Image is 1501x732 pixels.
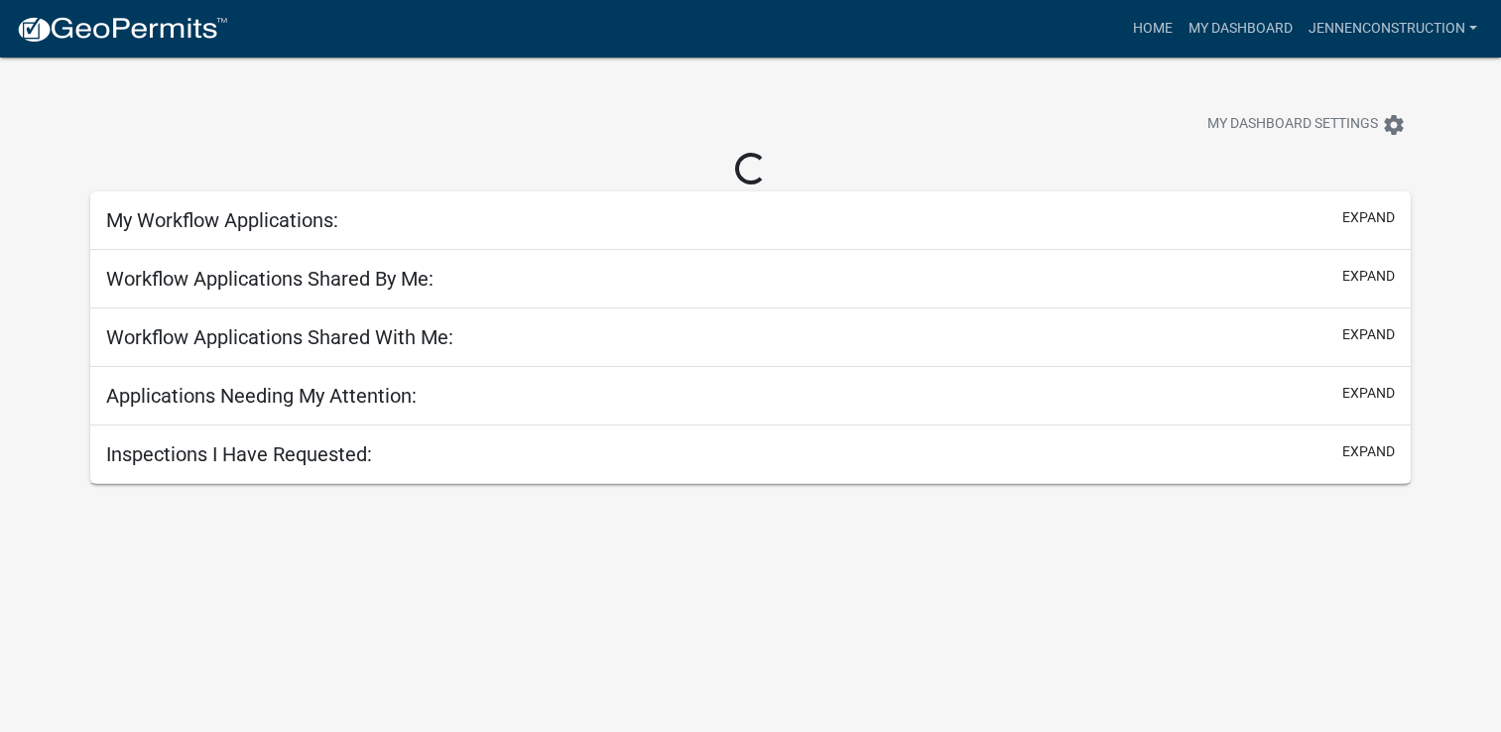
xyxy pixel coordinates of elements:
h5: Workflow Applications Shared By Me: [106,267,434,291]
h5: My Workflow Applications: [106,208,338,232]
a: Home [1125,10,1181,48]
h5: Applications Needing My Attention: [106,384,417,408]
button: expand [1342,207,1395,228]
i: settings [1382,113,1406,137]
button: expand [1342,324,1395,345]
button: expand [1342,383,1395,404]
a: My Dashboard [1181,10,1301,48]
a: jennenconstruction [1301,10,1485,48]
span: My Dashboard Settings [1207,113,1378,137]
h5: Workflow Applications Shared With Me: [106,325,453,349]
h5: Inspections I Have Requested: [106,442,372,466]
button: expand [1342,266,1395,287]
button: My Dashboard Settingssettings [1191,105,1422,144]
button: expand [1342,441,1395,462]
